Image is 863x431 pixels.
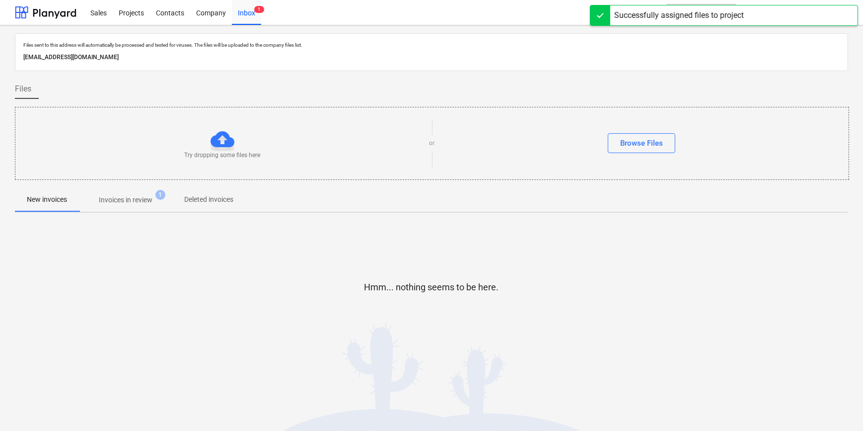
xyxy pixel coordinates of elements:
[620,137,663,150] div: Browse Files
[155,190,165,200] span: 1
[608,133,675,153] button: Browse Files
[184,151,260,160] p: Try dropping some files here
[254,6,264,13] span: 1
[23,42,840,48] p: Files sent to this address will automatically be processed and tested for viruses. The files will...
[430,139,435,148] p: or
[27,194,67,205] p: New invoices
[23,52,840,63] p: [EMAIL_ADDRESS][DOMAIN_NAME]
[364,281,499,293] p: Hmm... nothing seems to be here.
[813,383,863,431] iframe: Chat Widget
[184,194,233,205] p: Deleted invoices
[15,83,31,95] span: Files
[15,107,849,180] div: Try dropping some files hereorBrowse Files
[614,9,744,21] div: Successfully assigned files to project
[99,195,152,205] p: Invoices in review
